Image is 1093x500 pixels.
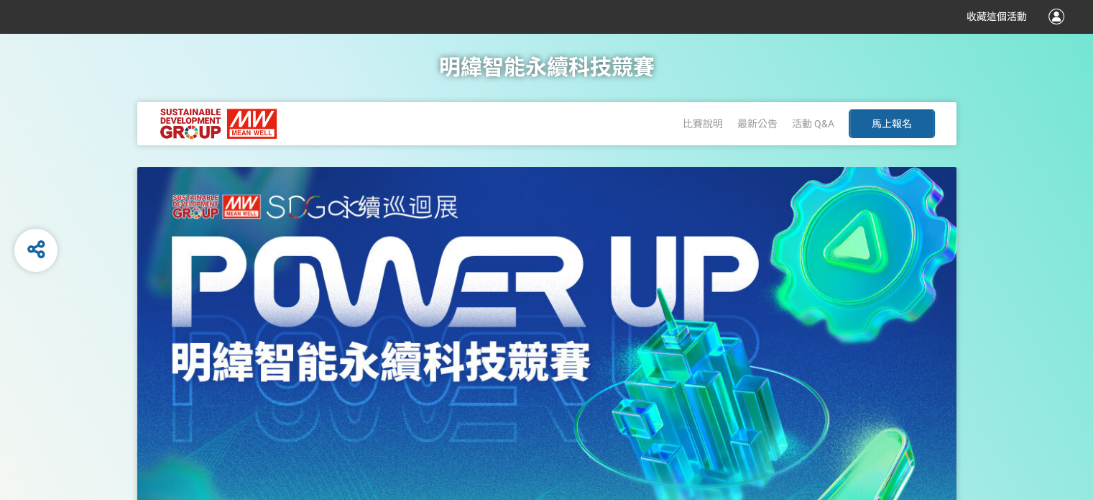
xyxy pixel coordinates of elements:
[872,118,912,129] span: 馬上報名
[792,118,834,129] a: 活動 Q&A
[737,118,778,129] a: 最新公告
[967,11,1027,22] span: 收藏這個活動
[849,109,935,138] button: 馬上報名
[683,118,723,129] a: 比賽說明
[439,33,655,102] h1: 明緯智能永續科技競賽
[159,106,279,142] img: 明緯智能永續科技競賽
